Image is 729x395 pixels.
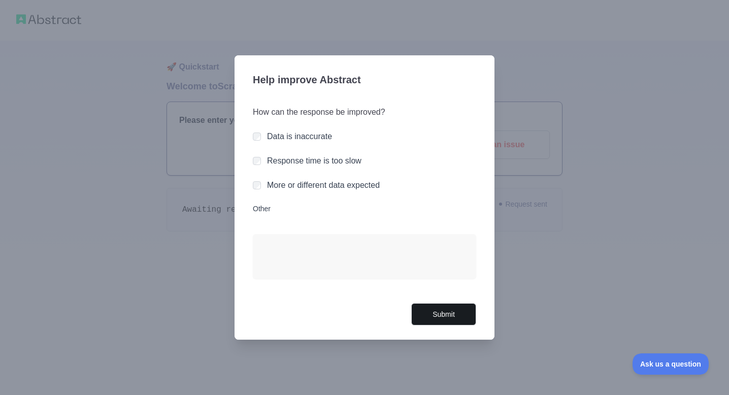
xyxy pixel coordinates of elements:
[633,353,709,375] iframe: Toggle Customer Support
[267,132,332,141] label: Data is inaccurate
[253,204,476,214] label: Other
[267,156,361,165] label: Response time is too slow
[267,181,380,189] label: More or different data expected
[253,68,476,94] h3: Help improve Abstract
[253,106,476,118] h3: How can the response be improved?
[411,303,476,326] button: Submit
